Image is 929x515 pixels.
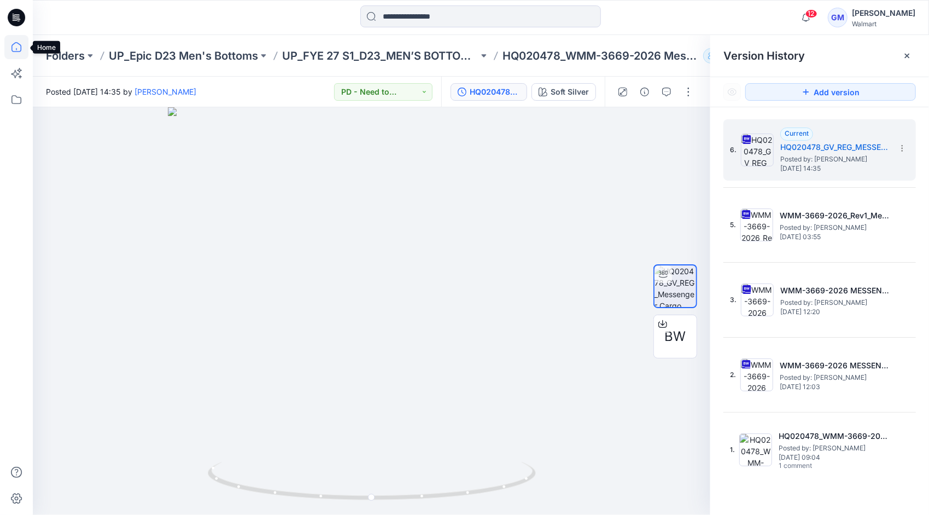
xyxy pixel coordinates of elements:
h5: WMM-3669-2026 MESSENGER CARGO SHORT_Opt2 (2) [780,359,889,372]
button: Soft Silver [531,83,596,101]
div: [PERSON_NAME] [852,7,915,20]
span: Posted by: Gayan Mahawithanalage [780,222,889,233]
span: 2. [730,370,736,380]
img: HQ020478_WMM-3669-2026 Messenger Cargo Short_Opt-2_Full Colorway [739,433,772,466]
img: HQ020478_GV_REG_Messenger Cargo Short_ [655,265,696,307]
a: UP_FYE 27 S1_D23_MEN’S BOTTOMS EPIC [282,48,478,63]
button: Close [903,51,912,60]
h5: HQ020478_WMM-3669-2026 Messenger Cargo Short_Opt-2_Full Colorway [779,430,888,443]
span: [DATE] 09:04 [779,454,888,461]
div: GM [828,8,848,27]
div: Soft Silver [551,86,589,98]
span: 5. [730,220,736,230]
button: Add version [745,83,916,101]
span: 6. [730,145,737,155]
span: [DATE] 03:55 [780,233,889,241]
span: [DATE] 12:20 [780,308,890,316]
a: UP_Epic D23 Men's Bottoms [109,48,258,63]
span: Posted by: Gayan Mahawithanalage [780,372,889,383]
span: Version History [723,49,805,62]
button: Details [636,83,653,101]
span: Posted by: Gayan Mahawithanalage [779,443,888,454]
span: 12 [805,9,817,18]
p: HQ020478_WMM-3669-2026 Messenger Cargo Short [503,48,699,63]
button: Show Hidden Versions [723,83,741,101]
span: Current [785,129,809,137]
img: HQ020478_GV_REG_MESSENGER CARGO SHORT [741,134,774,166]
div: HQ020478_GV_REG_MESSENGER CARGO SHORT [470,86,520,98]
h5: WMM-3669-2026 MESSENGER CARGO SHORT [780,284,890,297]
span: 3. [730,295,737,305]
span: 1. [730,445,735,455]
img: WMM-3669-2026 MESSENGER CARGO SHORT_Opt2 (2) [740,358,773,391]
span: [DATE] 14:35 [780,165,890,172]
span: Posted by: Gayan Mahawithanalage [780,297,890,308]
button: HQ020478_GV_REG_MESSENGER CARGO SHORT [451,83,527,101]
span: Posted [DATE] 14:35 by [46,86,196,97]
div: Walmart [852,20,915,28]
span: [DATE] 12:03 [780,383,889,391]
a: [PERSON_NAME] [135,87,196,96]
span: 1 comment [779,462,855,471]
img: WMM-3669-2026_Rev1_Messenger Cargo Short_Full Colorway [740,209,773,241]
span: Posted by: Gayan Mahawithanalage [780,154,890,165]
button: 34 [703,48,739,63]
span: BW [665,327,686,346]
h5: WMM-3669-2026_Rev1_Messenger Cargo Short_Full Colorway [780,209,889,222]
img: WMM-3669-2026 MESSENGER CARGO SHORT [741,283,774,316]
h5: HQ020478_GV_REG_MESSENGER CARGO SHORT [780,141,890,154]
a: Folders [46,48,85,63]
